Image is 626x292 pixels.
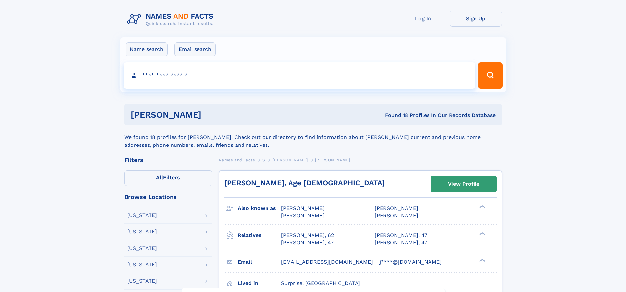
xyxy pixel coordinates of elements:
[281,259,373,265] span: [EMAIL_ADDRESS][DOMAIN_NAME]
[124,125,502,149] div: We found 18 profiles for [PERSON_NAME]. Check out our directory to find information about [PERSON...
[293,112,496,119] div: Found 18 Profiles In Our Records Database
[174,42,216,56] label: Email search
[124,194,212,200] div: Browse Locations
[124,62,475,89] input: search input
[127,246,157,251] div: [US_STATE]
[450,11,502,27] a: Sign Up
[238,203,281,214] h3: Also known as
[238,230,281,241] h3: Relatives
[127,262,157,267] div: [US_STATE]
[375,205,418,211] span: [PERSON_NAME]
[272,158,308,162] span: [PERSON_NAME]
[478,62,502,89] button: Search Button
[127,279,157,284] div: [US_STATE]
[238,278,281,289] h3: Lived in
[124,170,212,186] label: Filters
[272,156,308,164] a: [PERSON_NAME]
[281,205,325,211] span: [PERSON_NAME]
[127,229,157,234] div: [US_STATE]
[448,176,479,192] div: View Profile
[281,212,325,219] span: [PERSON_NAME]
[431,176,496,192] a: View Profile
[219,156,255,164] a: Names and Facts
[315,158,350,162] span: [PERSON_NAME]
[478,231,486,236] div: ❯
[375,212,418,219] span: [PERSON_NAME]
[281,239,334,246] a: [PERSON_NAME], 47
[375,239,427,246] a: [PERSON_NAME], 47
[281,232,334,239] a: [PERSON_NAME], 62
[238,256,281,268] h3: Email
[224,179,385,187] a: [PERSON_NAME], Age [DEMOGRAPHIC_DATA]
[124,11,219,28] img: Logo Names and Facts
[124,157,212,163] div: Filters
[397,11,450,27] a: Log In
[156,174,163,181] span: All
[131,111,293,119] h1: [PERSON_NAME]
[478,205,486,209] div: ❯
[262,156,265,164] a: S
[126,42,168,56] label: Name search
[127,213,157,218] div: [US_STATE]
[262,158,265,162] span: S
[281,280,360,286] span: Surprise, [GEOGRAPHIC_DATA]
[478,258,486,262] div: ❯
[375,232,427,239] a: [PERSON_NAME], 47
